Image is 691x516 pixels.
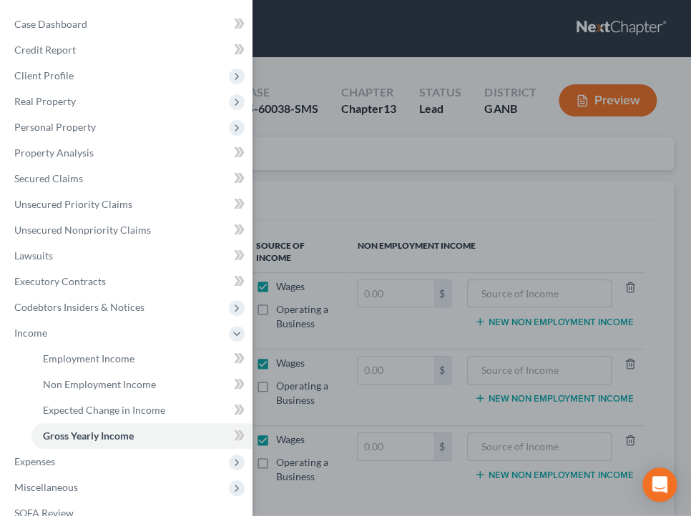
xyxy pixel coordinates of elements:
[31,423,252,449] a: Gross Yearly Income
[3,269,252,294] a: Executory Contracts
[3,166,252,192] a: Secured Claims
[31,397,252,423] a: Expected Change in Income
[14,172,83,184] span: Secured Claims
[14,95,76,107] span: Real Property
[3,37,252,63] a: Credit Report
[14,327,47,339] span: Income
[43,352,134,364] span: Employment Income
[14,275,106,287] span: Executory Contracts
[3,11,252,37] a: Case Dashboard
[31,372,252,397] a: Non Employment Income
[43,430,134,442] span: Gross Yearly Income
[31,346,252,372] a: Employment Income
[3,140,252,166] a: Property Analysis
[43,378,156,390] span: Non Employment Income
[3,192,252,217] a: Unsecured Priority Claims
[14,481,78,493] span: Miscellaneous
[14,121,96,133] span: Personal Property
[43,404,165,416] span: Expected Change in Income
[3,243,252,269] a: Lawsuits
[14,44,76,56] span: Credit Report
[642,467,677,502] div: Open Intercom Messenger
[14,455,55,467] span: Expenses
[14,18,87,30] span: Case Dashboard
[14,301,144,313] span: Codebtors Insiders & Notices
[14,224,151,236] span: Unsecured Nonpriority Claims
[14,198,132,210] span: Unsecured Priority Claims
[14,69,74,81] span: Client Profile
[14,249,53,262] span: Lawsuits
[3,217,252,243] a: Unsecured Nonpriority Claims
[14,147,94,159] span: Property Analysis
